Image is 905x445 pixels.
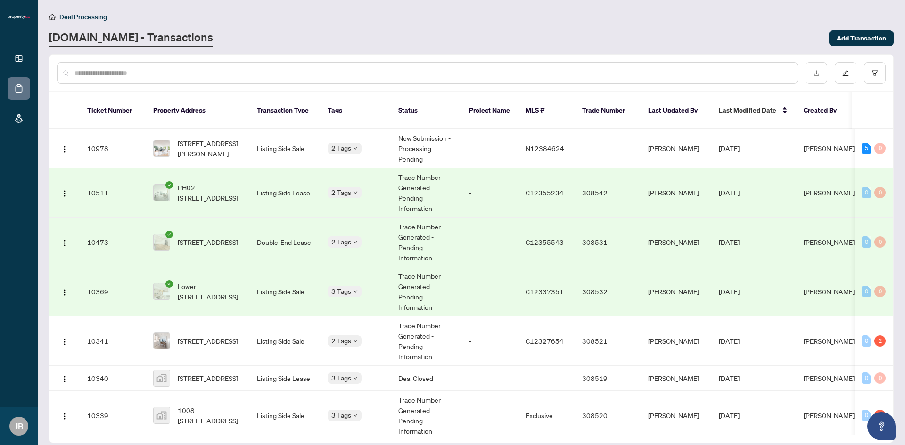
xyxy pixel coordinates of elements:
[80,267,146,316] td: 10369
[249,366,320,391] td: Listing Side Lease
[353,146,358,151] span: down
[353,413,358,418] span: down
[862,286,871,297] div: 0
[575,267,641,316] td: 308532
[862,236,871,248] div: 0
[641,218,711,267] td: [PERSON_NAME]
[154,333,170,349] img: thumbnail-img
[15,420,24,433] span: JB
[57,235,72,250] button: Logo
[804,287,855,296] span: [PERSON_NAME]
[575,366,641,391] td: 308519
[526,238,564,246] span: C12355543
[842,70,849,76] span: edit
[461,168,518,218] td: -
[80,168,146,218] td: 10511
[719,144,740,153] span: [DATE]
[575,129,641,168] td: -
[61,338,68,346] img: Logo
[874,143,886,154] div: 0
[874,236,886,248] div: 0
[719,337,740,345] span: [DATE]
[641,267,711,316] td: [PERSON_NAME]
[461,391,518,440] td: -
[331,187,351,198] span: 2 Tags
[867,412,896,440] button: Open asap
[874,286,886,297] div: 0
[526,411,553,420] span: Exclusive
[526,337,564,345] span: C12327654
[391,267,461,316] td: Trade Number Generated - Pending Information
[165,181,173,189] span: check-circle
[641,366,711,391] td: [PERSON_NAME]
[249,129,320,168] td: Listing Side Sale
[61,413,68,420] img: Logo
[320,92,391,129] th: Tags
[61,375,68,383] img: Logo
[461,316,518,366] td: -
[57,371,72,386] button: Logo
[804,144,855,153] span: [PERSON_NAME]
[461,218,518,267] td: -
[461,267,518,316] td: -
[8,14,30,20] img: logo
[61,239,68,247] img: Logo
[829,30,894,46] button: Add Transaction
[57,284,72,299] button: Logo
[719,287,740,296] span: [DATE]
[837,31,886,46] span: Add Transaction
[391,168,461,218] td: Trade Number Generated - Pending Information
[249,316,320,366] td: Listing Side Sale
[146,92,249,129] th: Property Address
[862,335,871,347] div: 0
[165,231,173,238] span: check-circle
[178,405,242,426] span: 1008-[STREET_ADDRESS]
[61,146,68,153] img: Logo
[178,182,242,203] span: PH02-[STREET_ADDRESS]
[57,141,72,156] button: Logo
[80,391,146,440] td: 10339
[178,373,238,383] span: [STREET_ADDRESS]
[331,410,351,421] span: 3 Tags
[862,410,871,421] div: 0
[711,92,796,129] th: Last Modified Date
[575,168,641,218] td: 308542
[862,372,871,384] div: 0
[80,316,146,366] td: 10341
[391,391,461,440] td: Trade Number Generated - Pending Information
[874,187,886,198] div: 0
[353,289,358,294] span: down
[391,316,461,366] td: Trade Number Generated - Pending Information
[804,238,855,246] span: [PERSON_NAME]
[49,14,56,20] span: home
[835,62,856,84] button: edit
[796,92,853,129] th: Created By
[461,366,518,391] td: -
[391,218,461,267] td: Trade Number Generated - Pending Information
[80,92,146,129] th: Ticket Number
[864,62,886,84] button: filter
[80,129,146,168] td: 10978
[61,289,68,296] img: Logo
[49,30,213,47] a: [DOMAIN_NAME] - Transactions
[249,168,320,218] td: Listing Side Lease
[526,287,564,296] span: C12337351
[641,316,711,366] td: [PERSON_NAME]
[804,337,855,345] span: [PERSON_NAME]
[178,237,238,247] span: [STREET_ADDRESS]
[154,283,170,299] img: thumbnail-img
[719,374,740,382] span: [DATE]
[518,92,575,129] th: MLS #
[391,129,461,168] td: New Submission - Processing Pending
[641,391,711,440] td: [PERSON_NAME]
[57,408,72,423] button: Logo
[719,105,776,115] span: Last Modified Date
[526,144,564,153] span: N12384624
[249,92,320,129] th: Transaction Type
[331,286,351,297] span: 3 Tags
[154,185,170,201] img: thumbnail-img
[575,92,641,129] th: Trade Number
[806,62,827,84] button: download
[575,316,641,366] td: 308521
[178,138,242,159] span: [STREET_ADDRESS][PERSON_NAME]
